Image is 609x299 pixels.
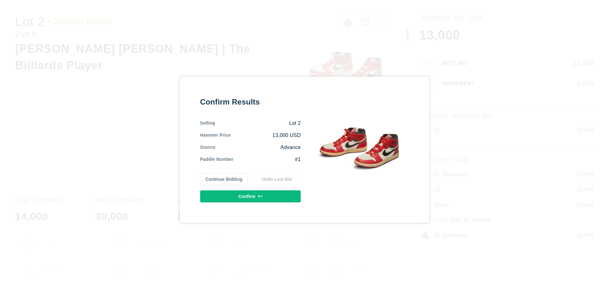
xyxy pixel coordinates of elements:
[200,190,301,202] button: Confirm
[233,156,301,163] div: #1
[215,120,301,127] div: Lot 2
[200,156,233,163] div: Paddle Number
[200,144,216,151] div: Source
[215,144,301,151] div: Advance
[231,132,301,139] div: 13,000 USD
[200,120,215,127] div: Selling
[200,97,301,107] div: Confirm Results
[200,132,231,139] div: Hammer Price
[253,173,301,185] button: Undo Last Bid
[200,173,248,185] button: Continue Bidding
